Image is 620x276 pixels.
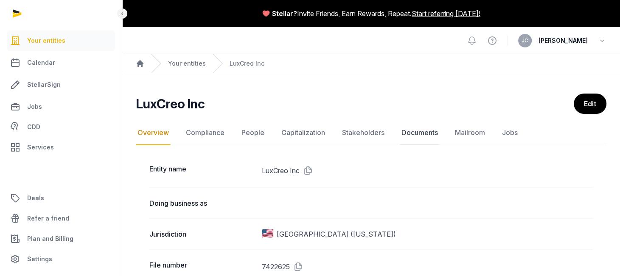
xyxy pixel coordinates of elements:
[400,121,440,145] a: Documents
[136,121,606,145] nav: Tabs
[280,121,327,145] a: Capitalization
[168,59,206,68] a: Your entities
[136,96,205,111] h2: LuxCreo Inc
[7,30,115,51] a: Your entities
[412,8,480,19] a: Start referring [DATE]!
[149,260,255,273] dt: File number
[539,36,588,46] span: [PERSON_NAME]
[27,102,42,112] span: Jobs
[149,229,255,239] dt: Jurisdiction
[500,121,519,145] a: Jobs
[518,34,532,47] button: JC
[272,8,297,19] span: Stellar?
[453,121,487,145] a: Mailroom
[7,188,115,208] a: Deals
[277,229,396,239] span: [GEOGRAPHIC_DATA] ([US_STATE])
[149,164,255,177] dt: Entity name
[340,121,386,145] a: Stakeholders
[27,213,69,224] span: Refer a friend
[7,119,115,135] a: CDD
[27,58,55,68] span: Calendar
[262,164,593,177] dd: LuxCreo Inc
[7,97,115,117] a: Jobs
[27,80,61,90] span: StellarSign
[240,121,266,145] a: People
[136,121,171,145] a: Overview
[27,254,52,264] span: Settings
[7,52,115,73] a: Calendar
[262,260,593,273] dd: 7422625
[27,142,54,152] span: Services
[7,137,115,157] a: Services
[230,59,264,68] a: LuxCreo Inc
[7,75,115,95] a: StellarSign
[522,38,528,43] span: JC
[7,249,115,269] a: Settings
[184,121,226,145] a: Compliance
[7,208,115,229] a: Refer a friend
[122,54,620,73] nav: Breadcrumb
[27,193,44,203] span: Deals
[7,229,115,249] a: Plan and Billing
[149,198,255,208] dt: Doing business as
[27,234,73,244] span: Plan and Billing
[574,94,606,114] a: Edit
[468,178,620,276] iframe: Chat Widget
[27,36,65,46] span: Your entities
[27,122,40,132] span: CDD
